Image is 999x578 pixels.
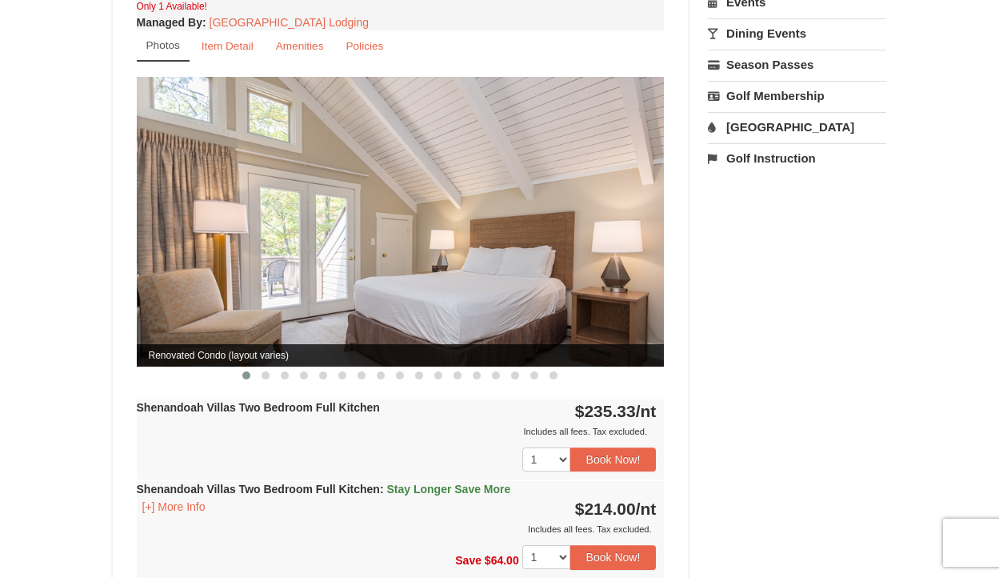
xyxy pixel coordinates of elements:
span: /nt [636,402,657,420]
strong: $235.33 [575,402,657,420]
a: Item Detail [191,30,264,62]
button: Book Now! [570,545,657,569]
a: [GEOGRAPHIC_DATA] Lodging [210,16,369,29]
span: $214.00 [575,500,636,518]
a: [GEOGRAPHIC_DATA] [708,112,886,142]
strong: Shenandoah Villas Two Bedroom Full Kitchen [137,483,511,496]
strong: Shenandoah Villas Two Bedroom Full Kitchen [137,401,380,414]
a: Season Passes [708,50,886,79]
a: Golf Instruction [708,143,886,173]
span: : [380,483,384,496]
small: Photos [146,39,180,51]
span: $64.00 [485,554,519,567]
strong: : [137,16,206,29]
a: Amenities [266,30,334,62]
span: /nt [636,500,657,518]
span: Save [455,554,482,567]
small: Amenities [276,40,324,52]
small: Item Detail [202,40,254,52]
small: Only 1 Available! [137,1,207,12]
div: Includes all fees. Tax excluded. [137,521,657,537]
span: Stay Longer Save More [386,483,510,496]
button: [+] More Info [137,498,211,516]
img: Renovated Condo (layout varies) [137,77,665,366]
a: Golf Membership [708,81,886,110]
div: Includes all fees. Tax excluded. [137,423,657,440]
button: Book Now! [570,448,657,472]
a: Dining Events [708,18,886,48]
span: Renovated Condo (layout varies) [137,344,665,367]
small: Policies [346,40,383,52]
a: Policies [335,30,394,62]
a: Photos [137,30,190,62]
span: Managed By [137,16,202,29]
